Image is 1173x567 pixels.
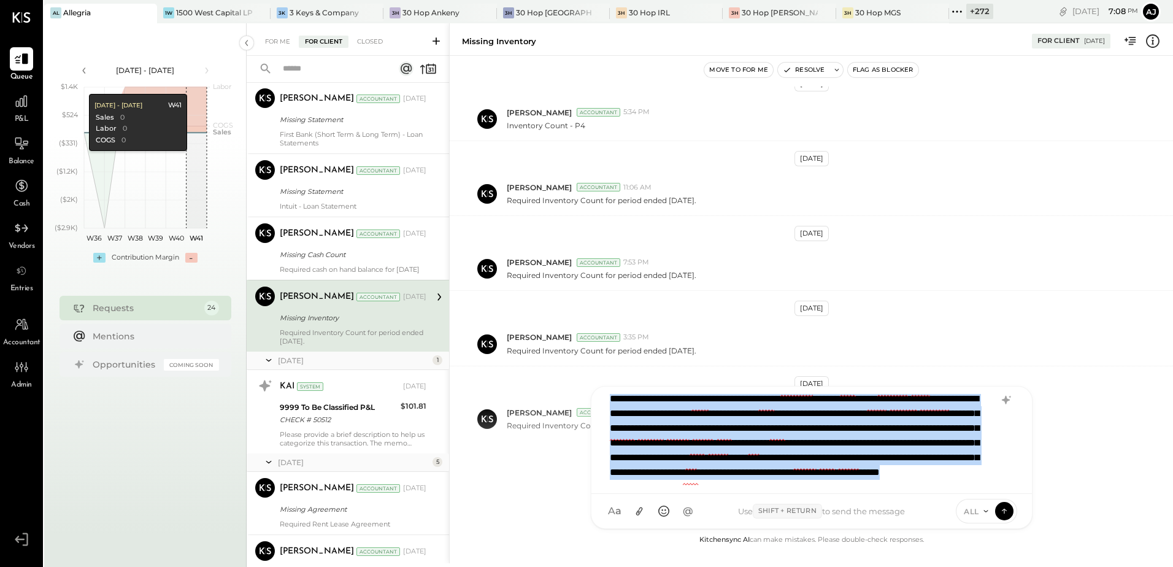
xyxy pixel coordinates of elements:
div: 0 [120,113,124,123]
div: 3K [277,7,288,18]
div: 0 [121,136,125,145]
text: $1.4K [61,82,78,91]
div: [DATE] [403,382,426,391]
div: Requests [93,302,198,314]
div: Allegria [63,7,91,18]
div: [DATE] [278,355,429,366]
div: Intuit - Loan Statement [280,202,426,210]
div: CHECK # 50512 [280,414,397,426]
div: 3H [729,7,740,18]
div: Use to send the message [699,504,944,519]
button: Flag as Blocker [848,63,918,77]
div: 30 Hop [GEOGRAPHIC_DATA] [516,7,591,18]
div: Required Rent Lease Agreement [280,520,426,528]
div: 30 Hop MGS [855,7,901,18]
div: Required Inventory Count for period ended [DATE]. [280,328,426,345]
p: Required Inventory Count for period ended [DATE]. [507,345,696,356]
div: 30 Hop Ankeny [402,7,460,18]
p: Inventory Count - P4 [507,120,585,131]
div: [DATE] [278,457,429,468]
div: [DATE] - [DATE] [93,65,198,75]
div: Missing Cash Count [280,249,423,261]
div: 1 [433,355,442,365]
div: Accountant [356,94,400,103]
div: Missing Inventory [462,36,536,47]
div: [PERSON_NAME] [280,228,354,240]
div: W41 [167,101,181,110]
div: Contribution Margin [112,253,179,263]
text: ($331) [59,139,78,147]
text: W39 [148,234,163,242]
div: [DATE] [1072,6,1138,17]
div: $101.81 [401,400,426,412]
div: Accountant [356,547,400,556]
div: [DATE] [794,226,829,241]
text: ($2.9K) [55,223,78,232]
a: Entries [1,259,42,295]
span: Admin [11,380,32,391]
div: Accountant [577,108,620,117]
button: @ [677,500,699,522]
span: [PERSON_NAME] [507,182,572,193]
div: 9999 To Be Classified P&L [280,401,397,414]
span: Shift + Return [753,504,822,519]
a: Balance [1,132,42,168]
p: Required Inventory Count for period ended [DATE]. [507,420,696,431]
span: [PERSON_NAME] [507,107,572,118]
div: Accountant [356,166,400,175]
span: ALL [964,506,979,517]
div: Required cash on hand balance for [DATE] [280,265,426,274]
div: First Bank (Short Term & Long Term) - Loan Statements [280,130,426,147]
div: 24 [204,301,219,315]
a: Vendors [1,217,42,252]
div: 3H [390,7,401,18]
div: Missing Statement [280,185,423,198]
div: [PERSON_NAME] [280,93,354,105]
text: W41 [190,234,203,242]
span: 7:53 PM [623,258,649,268]
div: 3H [503,7,514,18]
div: 5 [433,457,442,467]
button: Aa [604,500,626,522]
div: Accountant [577,183,620,191]
div: System [297,382,323,391]
a: Admin [1,355,42,391]
div: [DATE] [794,151,829,166]
div: [PERSON_NAME] [280,291,354,303]
div: [DATE] [794,376,829,391]
div: Missing Statement [280,114,423,126]
div: [DATE] [403,484,426,493]
div: For Client [299,36,348,48]
a: Accountant [1,313,42,349]
div: Accountant [577,258,620,267]
div: Opportunities [93,358,158,371]
div: Accountant [577,333,620,342]
div: [DATE] [403,166,426,175]
div: 3H [616,7,627,18]
div: 30 Hop [PERSON_NAME] Summit [742,7,817,18]
div: [DATE] - [DATE] [94,101,142,110]
div: [DATE] [403,229,426,239]
div: For Me [259,36,296,48]
span: Balance [9,156,34,168]
div: Missing Inventory [280,312,423,324]
div: Mentions [93,330,213,342]
p: Required Inventory Count for period ended [DATE]. [507,270,696,280]
div: [PERSON_NAME] [280,164,354,177]
span: 5:34 PM [623,107,650,117]
a: Queue [1,47,42,83]
div: Missing Agreement [280,503,423,515]
span: Vendors [9,241,35,252]
text: W37 [107,234,122,242]
div: [DATE] [403,292,426,302]
div: Accountant [577,408,620,417]
span: Entries [10,283,33,295]
span: Accountant [3,337,40,349]
div: 3 Keys & Company [290,7,359,18]
div: Closed [351,36,389,48]
div: Al [50,7,61,18]
text: Sales [213,128,231,136]
span: [PERSON_NAME] [507,257,572,268]
text: $524 [62,110,79,119]
span: 3:35 PM [623,333,649,342]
